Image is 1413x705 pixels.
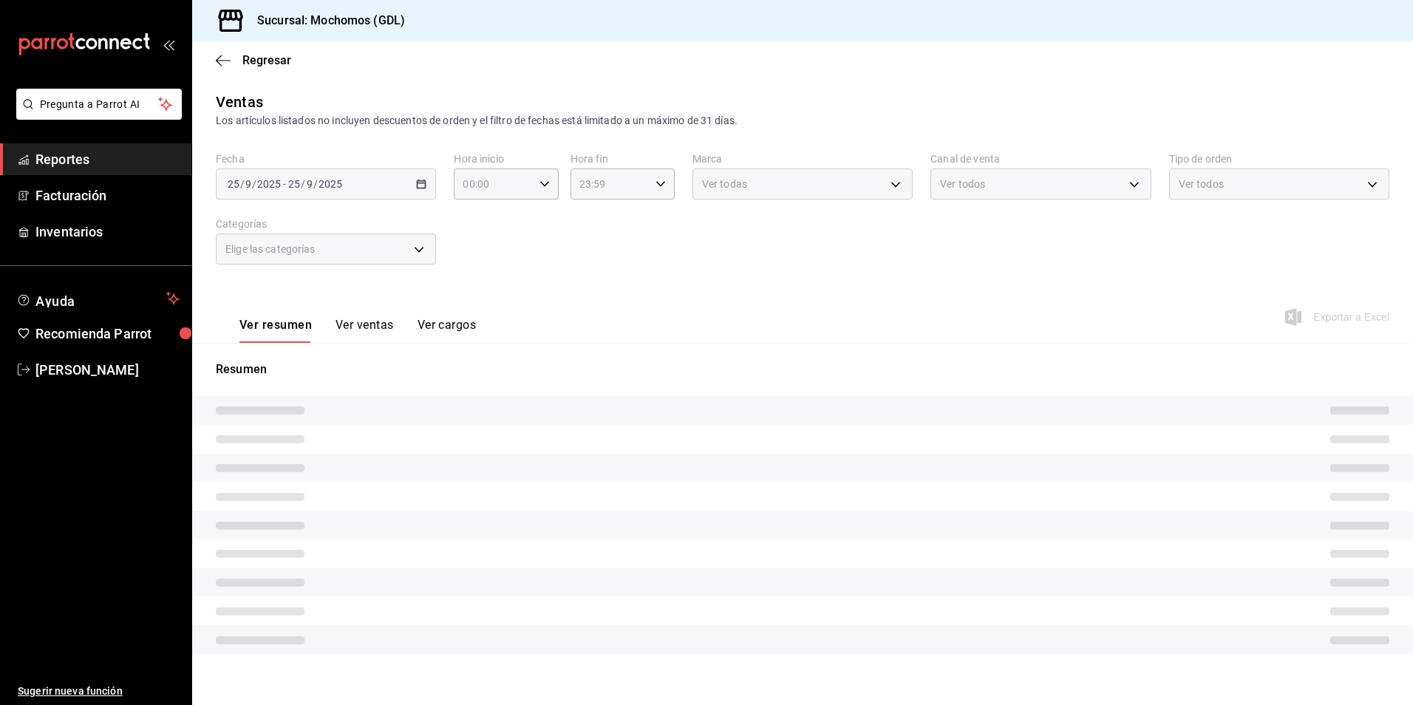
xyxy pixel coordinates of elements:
span: Inventarios [35,222,180,242]
span: Elige las categorías [225,242,316,256]
label: Fecha [216,154,436,164]
input: ---- [318,178,343,190]
span: Ver todos [1179,177,1224,191]
button: Ver ventas [336,318,394,343]
div: Los artículos listados no incluyen descuentos de orden y el filtro de fechas está limitado a un m... [216,113,1389,129]
button: Ver resumen [239,318,312,343]
span: / [301,178,305,190]
span: Ayuda [35,290,160,307]
span: Ver todos [940,177,985,191]
input: ---- [256,178,282,190]
span: [PERSON_NAME] [35,360,180,380]
span: - [283,178,286,190]
button: Ver cargos [418,318,477,343]
span: Sugerir nueva función [18,684,180,699]
span: Reportes [35,149,180,169]
button: Pregunta a Parrot AI [16,89,182,120]
span: / [313,178,318,190]
button: open_drawer_menu [163,38,174,50]
span: Facturación [35,185,180,205]
input: -- [245,178,252,190]
h3: Sucursal: Mochomos (GDL) [245,12,405,30]
button: Regresar [216,53,291,67]
label: Marca [692,154,913,164]
div: navigation tabs [239,318,476,343]
label: Hora fin [571,154,675,164]
span: Regresar [242,53,291,67]
label: Hora inicio [454,154,558,164]
span: Ver todas [702,177,747,191]
span: / [252,178,256,190]
a: Pregunta a Parrot AI [10,107,182,123]
input: -- [227,178,240,190]
label: Canal de venta [930,154,1151,164]
label: Categorías [216,219,436,229]
div: Ventas [216,91,263,113]
span: Pregunta a Parrot AI [40,97,159,112]
span: Recomienda Parrot [35,324,180,344]
span: / [240,178,245,190]
p: Resumen [216,361,1389,378]
input: -- [287,178,301,190]
label: Tipo de orden [1169,154,1389,164]
input: -- [306,178,313,190]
